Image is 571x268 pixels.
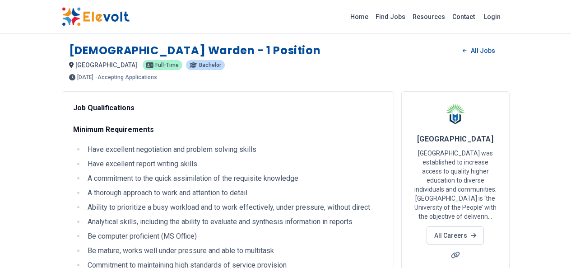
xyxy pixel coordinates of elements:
a: Contact [449,9,478,24]
li: Ability to prioritize a busy workload and to work effectively, under pressure, without direct [85,202,383,213]
strong: Minimum Requirements [73,125,154,134]
h1: [DEMOGRAPHIC_DATA] Warden - 1 Position [69,43,321,58]
img: Elevolt [62,7,130,26]
span: [DATE] [77,75,93,80]
strong: Job Qualifications [73,103,135,112]
li: A thorough approach to work and attention to detail [85,188,383,198]
a: All Jobs [455,44,502,57]
a: Home [347,9,372,24]
span: Bachelor [199,62,221,68]
p: - Accepting Applications [95,75,157,80]
li: Be computer proficient (MS Office) [85,231,383,242]
p: [GEOGRAPHIC_DATA] was established to increase access to quality higher education to diverse indiv... [413,149,498,221]
li: Be mature, works well under pressure and able to multitask [85,245,383,256]
li: Have excellent negotiation and problem solving skills [85,144,383,155]
span: [GEOGRAPHIC_DATA] [75,61,137,69]
a: Login [478,8,506,26]
img: Umma University [444,103,467,125]
span: [GEOGRAPHIC_DATA] [417,135,494,143]
span: Full-time [155,62,179,68]
li: Have excellent report writing skills [85,159,383,169]
a: Find Jobs [372,9,409,24]
li: A commitment to the quick assimilation of the requisite knowledge [85,173,383,184]
li: Analytical skills, including the ability to evaluate and synthesis information in reports [85,216,383,227]
a: All Careers [427,226,484,244]
a: Resources [409,9,449,24]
